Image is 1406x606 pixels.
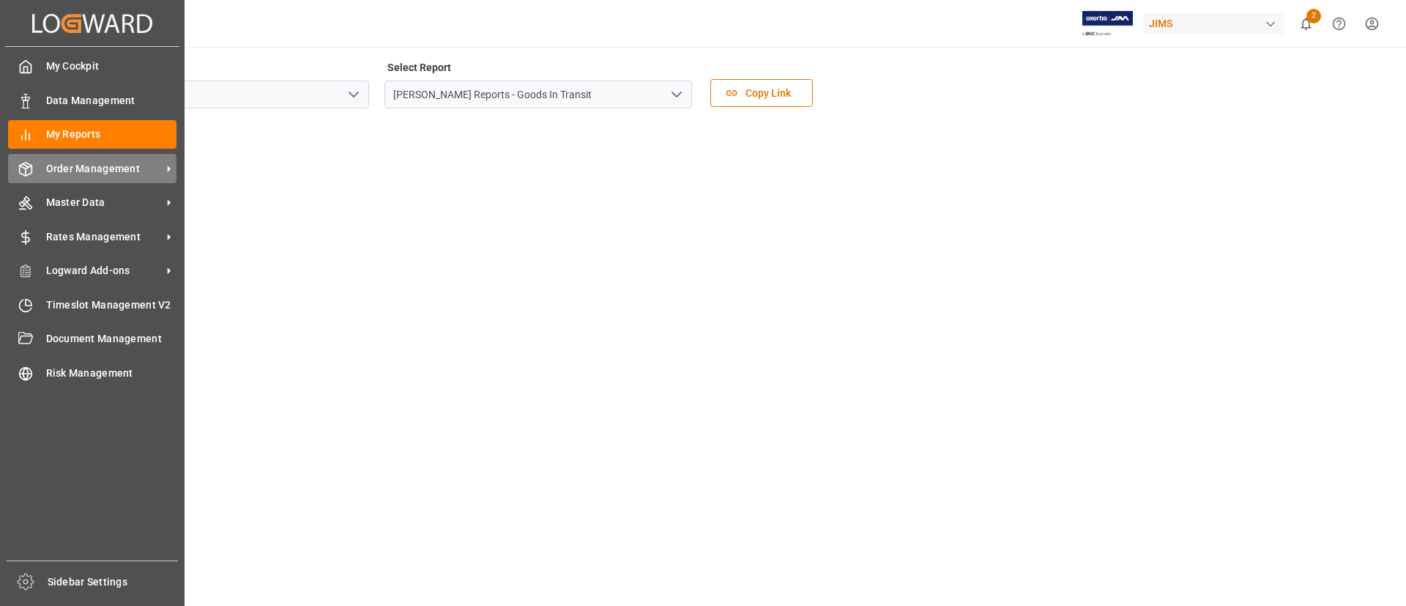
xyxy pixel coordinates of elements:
label: Select Report [384,57,453,78]
button: JIMS [1143,10,1290,37]
span: My Reports [46,127,177,142]
div: JIMS [1143,13,1284,34]
span: Document Management [46,331,177,347]
span: Logward Add-ons [46,263,162,278]
span: Rates Management [46,229,162,245]
input: Type to search/select [384,81,692,108]
button: show 2 new notifications [1290,7,1323,40]
input: Type to search/select [62,81,369,108]
a: My Reports [8,120,176,149]
span: Risk Management [46,366,177,381]
span: Master Data [46,195,162,210]
a: Document Management [8,325,176,353]
img: Exertis%20JAM%20-%20Email%20Logo.jpg_1722504956.jpg [1082,11,1133,37]
span: Copy Link [738,86,798,101]
button: Help Center [1323,7,1355,40]
a: Risk Management [8,358,176,387]
a: Timeslot Management V2 [8,290,176,319]
span: 2 [1306,9,1321,23]
span: Sidebar Settings [48,574,179,590]
span: Timeslot Management V2 [46,298,177,313]
span: Order Management [46,161,162,177]
button: open menu [665,84,687,106]
button: Copy Link [710,79,813,107]
span: My Cockpit [46,59,177,74]
a: Data Management [8,86,176,114]
span: Data Management [46,93,177,108]
button: open menu [342,84,364,106]
a: My Cockpit [8,52,176,81]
